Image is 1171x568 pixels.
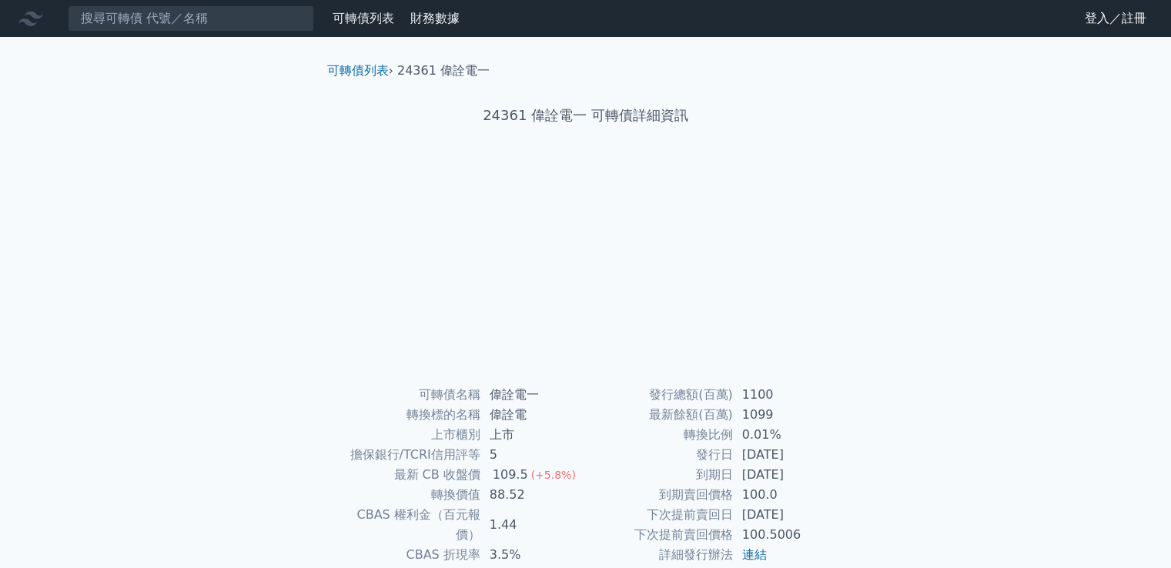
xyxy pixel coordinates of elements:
[531,469,576,481] span: (+5.8%)
[1072,6,1159,31] a: 登入／註冊
[586,405,733,425] td: 最新餘額(百萬)
[586,505,733,525] td: 下次提前賣回日
[480,445,586,465] td: 5
[733,445,838,465] td: [DATE]
[333,385,480,405] td: 可轉債名稱
[586,465,733,485] td: 到期日
[586,445,733,465] td: 發行日
[733,485,838,505] td: 100.0
[327,62,393,80] li: ›
[586,525,733,545] td: 下次提前賣回價格
[586,385,733,405] td: 發行總額(百萬)
[333,545,480,565] td: CBAS 折現率
[490,465,531,485] div: 109.5
[327,63,389,78] a: 可轉債列表
[315,105,857,126] h1: 24361 偉詮電一 可轉債詳細資訊
[480,385,586,405] td: 偉詮電一
[586,485,733,505] td: 到期賣回價格
[586,545,733,565] td: 詳細發行辦法
[733,505,838,525] td: [DATE]
[586,425,733,445] td: 轉換比例
[480,505,586,545] td: 1.44
[480,405,586,425] td: 偉詮電
[733,525,838,545] td: 100.5006
[733,465,838,485] td: [DATE]
[333,11,394,25] a: 可轉債列表
[333,465,480,485] td: 最新 CB 收盤價
[480,545,586,565] td: 3.5%
[333,425,480,445] td: 上市櫃別
[410,11,460,25] a: 財務數據
[333,405,480,425] td: 轉換標的名稱
[480,425,586,445] td: 上市
[68,5,314,32] input: 搜尋可轉債 代號／名稱
[397,62,490,80] li: 24361 偉詮電一
[333,445,480,465] td: 擔保銀行/TCRI信用評等
[742,547,767,562] a: 連結
[480,485,586,505] td: 88.52
[333,485,480,505] td: 轉換價值
[733,405,838,425] td: 1099
[733,385,838,405] td: 1100
[333,505,480,545] td: CBAS 權利金（百元報價）
[733,425,838,445] td: 0.01%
